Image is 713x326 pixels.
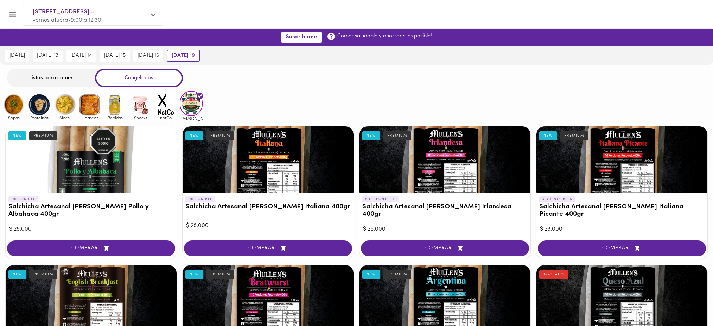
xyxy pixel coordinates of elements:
[183,126,354,193] div: Salchicha Artesanal Mullens Italiana 400gr
[185,203,351,211] h3: Salchicha Artesanal [PERSON_NAME] Italiana 400gr
[184,240,352,256] button: COMPRAR
[8,270,26,279] div: NEW
[104,115,127,120] span: Bebidas
[560,131,588,140] div: PREMIUM
[104,52,126,59] span: [DATE] 15
[180,116,203,121] span: [PERSON_NAME]
[185,131,203,140] div: NEW
[672,285,706,319] iframe: Messagebird Livechat Widget
[129,93,152,116] img: Snacks
[172,52,195,59] span: [DATE] 19
[284,34,319,40] span: ¡Suscribirme!
[33,7,146,17] span: [STREET_ADDRESS] ...
[33,18,101,23] span: vernos afuera • 9:00 a 12:30
[9,225,173,233] div: $ 28.000
[66,50,96,62] button: [DATE] 14
[180,91,203,116] img: mullens
[363,225,527,233] div: $ 28.000
[70,52,92,59] span: [DATE] 14
[129,115,152,120] span: Snacks
[206,131,235,140] div: PREMIUM
[7,240,175,256] button: COMPRAR
[4,6,21,23] button: Menu
[383,131,412,140] div: PREMIUM
[78,115,101,120] span: Hornear
[95,69,183,87] div: Congelados
[78,93,101,116] img: Hornear
[29,270,58,279] div: PREMIUM
[337,32,432,40] p: Comer saludable y ahorrar si es posible!
[206,270,235,279] div: PREMIUM
[2,115,25,120] span: Sopas
[53,93,76,116] img: Sides
[539,270,568,279] div: AGOTADO
[186,222,350,230] div: $ 28.000
[16,245,166,251] span: COMPRAR
[29,131,58,140] div: PREMIUM
[8,203,174,218] h3: Salchicha Artesanal [PERSON_NAME] Pollo y Albahaca 400gr
[383,270,412,279] div: PREMIUM
[7,69,95,87] div: Listos para comer
[281,32,322,43] button: ¡Suscribirme!
[154,93,177,116] img: notCo
[539,196,575,202] p: 3 DISPONIBLES
[5,50,29,62] button: [DATE]
[539,203,705,218] h3: Salchicha Artesanal [PERSON_NAME] Italiana Picante 400gr
[193,245,343,251] span: COMPRAR
[167,50,200,62] button: [DATE] 19
[8,131,26,140] div: NEW
[100,50,130,62] button: [DATE] 15
[154,115,177,120] span: notCo
[185,196,215,202] p: DISPONIBLE
[37,52,58,59] span: [DATE] 13
[538,240,706,256] button: COMPRAR
[28,93,51,116] img: Proteinas
[9,52,25,59] span: [DATE]
[547,245,697,251] span: COMPRAR
[33,50,63,62] button: [DATE] 13
[133,50,163,62] button: [DATE] 16
[104,93,127,116] img: Bebidas
[28,115,51,120] span: Proteinas
[370,245,520,251] span: COMPRAR
[539,131,557,140] div: NEW
[362,270,380,279] div: NEW
[359,126,530,193] div: Salchicha Artesanal Mullens Irlandesa 400gr
[2,93,25,116] img: Sopas
[53,115,76,120] span: Sides
[536,126,707,193] div: Salchicha Artesanal Mullens Italiana Picante 400gr
[362,196,399,202] p: 8 DISPONIBLES
[362,131,380,140] div: NEW
[540,225,704,233] div: $ 28.000
[362,203,528,218] h3: Salchicha Artesanal [PERSON_NAME] Irlandesa 400gr
[6,126,177,193] div: Salchicha Artesanal Mullens Pollo y Albahaca 400gr
[138,52,159,59] span: [DATE] 16
[361,240,529,256] button: COMPRAR
[185,270,203,279] div: NEW
[8,196,38,202] p: DISPONIBLE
